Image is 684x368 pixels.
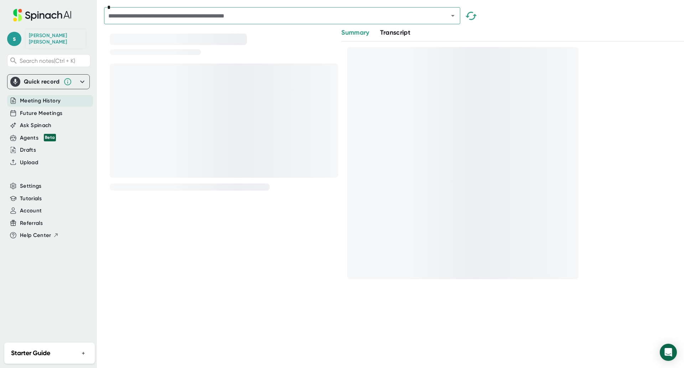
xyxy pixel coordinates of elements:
[20,219,43,227] button: Referrals
[20,97,61,105] button: Meeting History
[20,207,42,215] button: Account
[79,348,88,358] button: +
[11,348,50,358] h2: Starter Guide
[10,75,87,89] div: Quick record
[20,195,42,203] button: Tutorials
[44,134,56,141] div: Beta
[20,134,56,142] button: Agents Beta
[29,32,82,45] div: Samantha Carle
[341,29,369,36] span: Summary
[20,121,52,130] button: Ask Spinach
[380,28,411,37] button: Transcript
[20,182,42,190] button: Settings
[7,32,21,46] span: s
[341,28,369,37] button: Summary
[20,57,75,64] span: Search notes (Ctrl + K)
[20,231,59,240] button: Help Center
[380,29,411,36] span: Transcript
[24,78,60,85] div: Quick record
[448,11,458,21] button: Open
[20,134,56,142] div: Agents
[20,231,51,240] span: Help Center
[20,146,36,154] button: Drafts
[20,158,38,167] button: Upload
[660,344,677,361] div: Open Intercom Messenger
[20,109,62,117] button: Future Meetings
